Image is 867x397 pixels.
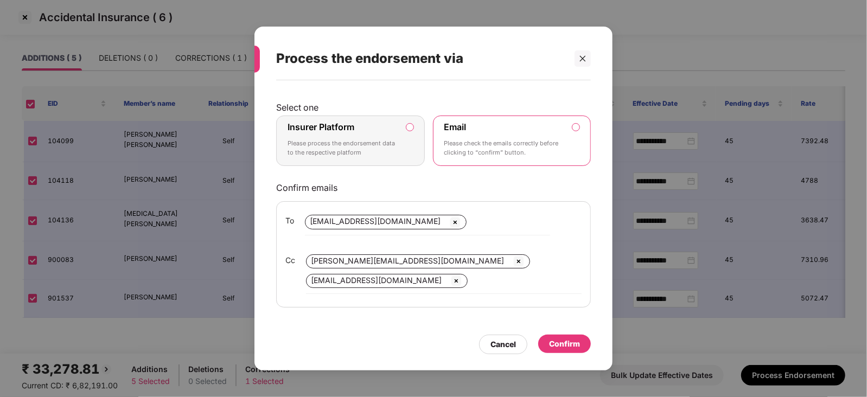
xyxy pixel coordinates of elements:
[549,338,580,350] div: Confirm
[285,254,295,266] span: Cc
[449,216,462,229] img: svg+xml;base64,PHN2ZyBpZD0iQ3Jvc3MtMzJ4MzIiIHhtbG5zPSJodHRwOi8vd3d3LnczLm9yZy8yMDAwL3N2ZyIgd2lkdG...
[490,338,516,350] div: Cancel
[276,102,591,113] p: Select one
[288,139,398,158] p: Please process the endorsement data to the respective platform
[276,37,565,80] div: Process the endorsement via
[276,182,591,193] p: Confirm emails
[311,276,442,285] span: [EMAIL_ADDRESS][DOMAIN_NAME]
[444,139,565,158] p: Please check the emails correctly before clicking to “confirm” button.
[444,121,467,132] label: Email
[285,215,294,227] span: To
[450,274,463,287] img: svg+xml;base64,PHN2ZyBpZD0iQ3Jvc3MtMzJ4MzIiIHhtbG5zPSJodHRwOi8vd3d3LnczLm9yZy8yMDAwL3N2ZyIgd2lkdG...
[288,121,354,132] label: Insurer Platform
[310,216,441,226] span: [EMAIL_ADDRESS][DOMAIN_NAME]
[311,256,504,265] span: [PERSON_NAME][EMAIL_ADDRESS][DOMAIN_NAME]
[579,55,586,62] span: close
[572,124,579,131] input: EmailPlease check the emails correctly before clicking to “confirm” button.
[512,255,525,268] img: svg+xml;base64,PHN2ZyBpZD0iQ3Jvc3MtMzJ4MzIiIHhtbG5zPSJodHRwOi8vd3d3LnczLm9yZy8yMDAwL3N2ZyIgd2lkdG...
[406,124,413,131] input: Insurer PlatformPlease process the endorsement data to the respective platform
